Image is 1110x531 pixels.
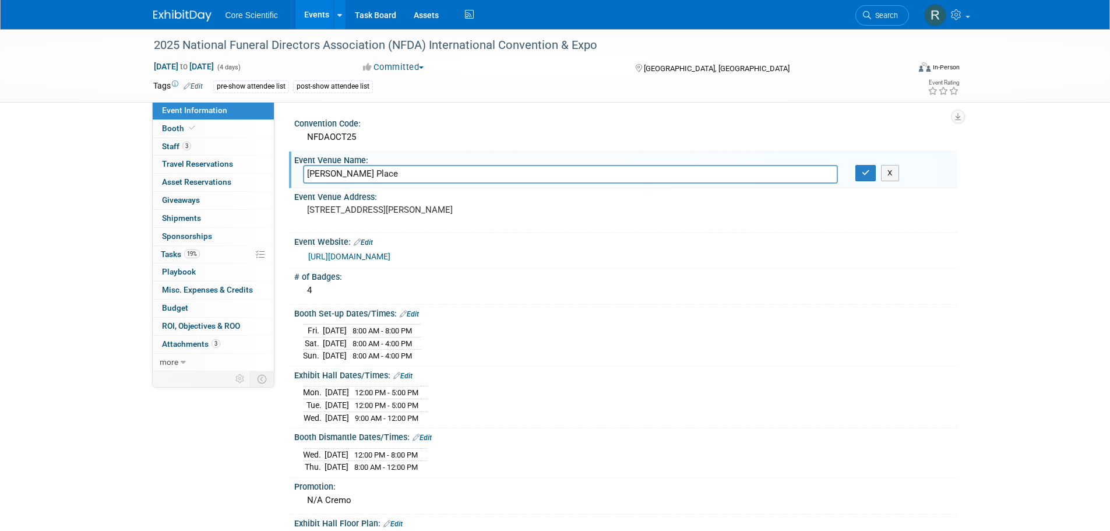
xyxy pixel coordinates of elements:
[294,367,957,382] div: Exhibit Hall Dates/Times:
[153,336,274,353] a: Attachments3
[153,300,274,317] a: Budget
[162,213,201,223] span: Shipments
[153,120,274,138] a: Booth
[178,62,189,71] span: to
[325,448,348,461] td: [DATE]
[353,326,412,335] span: 8:00 AM - 8:00 PM
[184,249,200,258] span: 19%
[153,318,274,335] a: ROI, Objectives & ROO
[325,412,349,424] td: [DATE]
[153,10,212,22] img: ExhibitDay
[189,125,195,131] i: Booth reservation complete
[323,350,347,362] td: [DATE]
[150,35,891,56] div: 2025 National Funeral Directors Association (NFDA) International Convention & Expo
[162,267,196,276] span: Playbook
[303,386,325,399] td: Mon.
[153,263,274,281] a: Playbook
[153,246,274,263] a: Tasks19%
[881,165,899,181] button: X
[216,64,241,71] span: (4 days)
[323,325,347,337] td: [DATE]
[294,515,957,530] div: Exhibit Hall Floor Plan:
[294,115,957,129] div: Convention Code:
[294,478,957,493] div: Promotion:
[250,371,274,386] td: Toggle Event Tabs
[644,64,790,73] span: [GEOGRAPHIC_DATA], [GEOGRAPHIC_DATA]
[924,4,946,26] img: Rachel Wolff
[919,62,931,72] img: Format-Inperson.png
[162,142,191,151] span: Staff
[325,386,349,399] td: [DATE]
[355,414,418,423] span: 9:00 AM - 12:00 PM
[323,337,347,350] td: [DATE]
[855,5,909,26] a: Search
[307,205,558,215] pre: [STREET_ADDRESS][PERSON_NAME]
[153,210,274,227] a: Shipments
[162,321,240,330] span: ROI, Objectives & ROO
[354,451,418,459] span: 12:00 PM - 8:00 PM
[294,233,957,248] div: Event Website:
[153,174,274,191] a: Asset Reservations
[354,238,373,247] a: Edit
[153,138,274,156] a: Staff3
[294,428,957,444] div: Booth Dismantle Dates/Times:
[308,252,390,261] a: [URL][DOMAIN_NAME]
[294,268,957,283] div: # of Badges:
[400,310,419,318] a: Edit
[325,399,349,412] td: [DATE]
[162,285,253,294] span: Misc. Expenses & Credits
[871,11,898,20] span: Search
[303,399,325,412] td: Tue.
[162,106,227,115] span: Event Information
[162,177,231,187] span: Asset Reservations
[294,188,957,203] div: Event Venue Address:
[928,80,959,86] div: Event Rating
[212,339,220,348] span: 3
[153,80,203,93] td: Tags
[153,228,274,245] a: Sponsorships
[213,80,289,93] div: pre-show attendee list
[162,339,220,349] span: Attachments
[393,372,413,380] a: Edit
[303,128,949,146] div: NFDAOCT25
[413,434,432,442] a: Edit
[230,371,251,386] td: Personalize Event Tab Strip
[355,388,418,397] span: 12:00 PM - 5:00 PM
[162,195,200,205] span: Giveaways
[303,325,323,337] td: Fri.
[303,282,949,300] div: 4
[153,61,214,72] span: [DATE] [DATE]
[184,82,203,90] a: Edit
[294,305,957,320] div: Booth Set-up Dates/Times:
[303,412,325,424] td: Wed.
[355,401,418,410] span: 12:00 PM - 5:00 PM
[303,448,325,461] td: Wed.
[303,350,323,362] td: Sun.
[182,142,191,150] span: 3
[162,124,198,133] span: Booth
[932,63,960,72] div: In-Person
[161,249,200,259] span: Tasks
[303,491,949,509] div: N/A Cremo
[325,461,348,473] td: [DATE]
[353,351,412,360] span: 8:00 AM - 4:00 PM
[354,463,418,472] span: 8:00 AM - 12:00 PM
[353,339,412,348] span: 8:00 AM - 4:00 PM
[293,80,373,93] div: post-show attendee list
[840,61,960,78] div: Event Format
[303,461,325,473] td: Thu.
[162,159,233,168] span: Travel Reservations
[225,10,278,20] span: Core Scientific
[294,152,957,166] div: Event Venue Name:
[160,357,178,367] span: more
[153,354,274,371] a: more
[162,231,212,241] span: Sponsorships
[153,282,274,299] a: Misc. Expenses & Credits
[153,102,274,119] a: Event Information
[162,303,188,312] span: Budget
[153,156,274,173] a: Travel Reservations
[359,61,428,73] button: Committed
[303,337,323,350] td: Sat.
[383,520,403,528] a: Edit
[153,192,274,209] a: Giveaways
